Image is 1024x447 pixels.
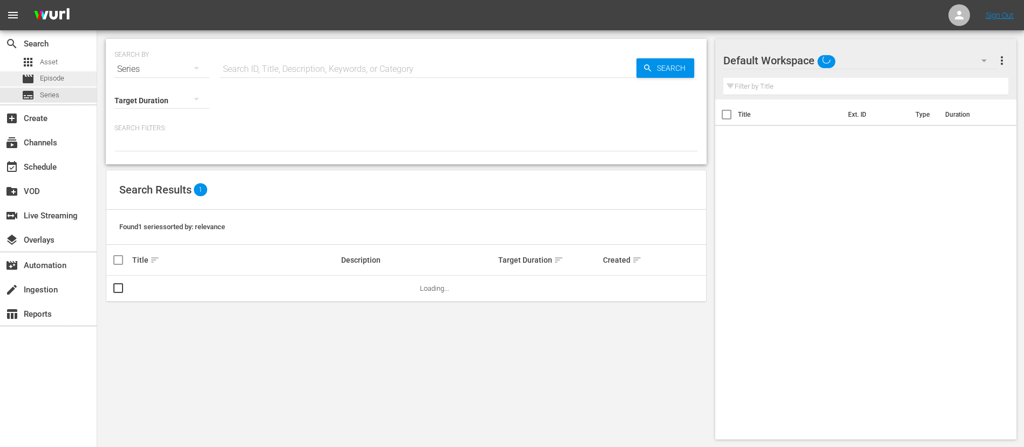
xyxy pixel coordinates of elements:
[995,48,1008,74] button: more_vert
[119,183,192,196] span: Search Results
[40,73,64,84] span: Episode
[132,253,338,266] div: Title
[5,209,18,222] span: Live Streaming
[603,253,652,266] div: Created
[5,161,18,174] span: Schedule
[194,183,207,196] span: 1
[986,11,1014,19] a: Sign Out
[653,58,694,78] span: Search
[5,185,18,198] span: VOD
[636,58,694,78] button: Search
[723,45,998,76] div: Default Workspace
[6,9,19,22] span: menu
[341,256,495,264] div: Description
[498,253,600,266] div: Target Duration
[40,90,59,101] span: Series
[22,56,35,69] span: Asset
[114,54,209,84] div: Series
[909,99,939,130] th: Type
[150,255,160,265] span: sort
[842,99,910,130] th: Ext. ID
[26,3,78,28] img: ans4CAIJ8jUAAAAAAAAAAAAAAAAAAAAAAAAgQb4GAAAAAAAAAAAAAAAAAAAAAAAAJMjXAAAAAAAAAAAAAAAAAAAAAAAAgAT5G...
[554,255,564,265] span: sort
[40,57,58,68] span: Asset
[5,112,18,125] span: Create
[939,99,1003,130] th: Duration
[995,54,1008,67] span: more_vert
[632,255,642,265] span: sort
[5,308,18,321] span: Reports
[420,284,449,292] span: Loading...
[119,223,225,231] span: Found 1 series sorted by: relevance
[738,99,842,130] th: Title
[22,89,35,102] span: Series
[5,283,18,296] span: Ingestion
[5,37,18,50] span: Search
[5,136,18,149] span: Channels
[5,233,18,246] span: Overlays
[22,72,35,85] span: Episode
[114,124,698,133] p: Search Filters:
[5,259,18,272] span: Automation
